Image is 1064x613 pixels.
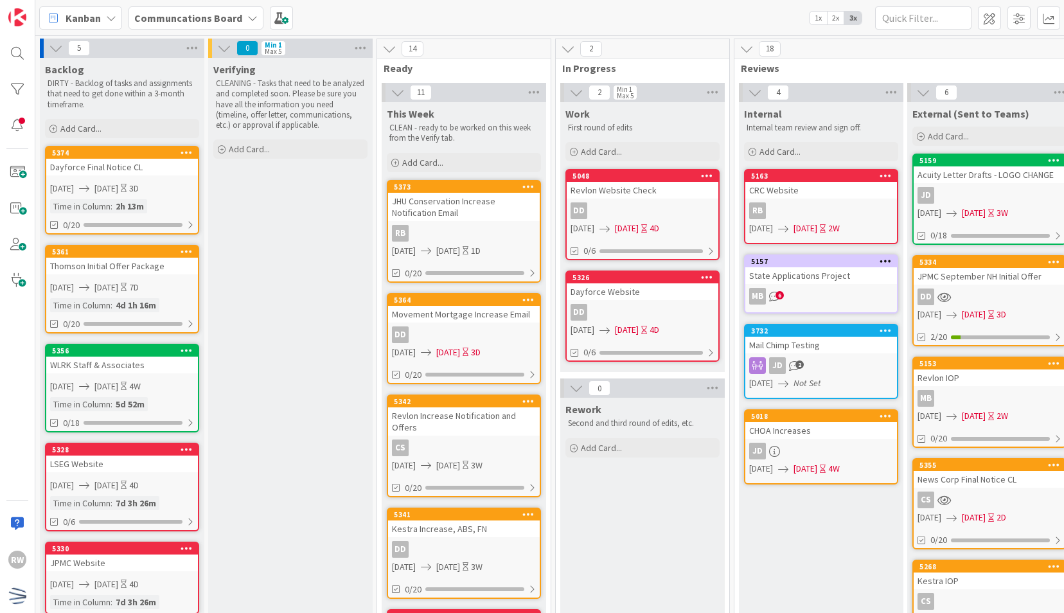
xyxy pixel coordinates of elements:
[111,199,112,213] span: :
[794,462,817,475] span: [DATE]
[94,281,118,294] span: [DATE]
[392,244,416,258] span: [DATE]
[767,85,789,100] span: 4
[46,258,198,274] div: Thomson Initial Offer Package
[402,41,423,57] span: 14
[471,346,481,359] div: 3D
[394,510,540,519] div: 5341
[795,360,804,369] span: 2
[112,199,147,213] div: 2h 13m
[918,289,934,305] div: DD
[94,479,118,492] span: [DATE]
[8,587,26,605] img: avatar
[436,346,460,359] span: [DATE]
[749,443,766,459] div: JD
[751,412,897,421] div: 5018
[745,337,897,353] div: Mail Chimp Testing
[50,281,74,294] span: [DATE]
[229,143,270,155] span: Add Card...
[962,511,986,524] span: [DATE]
[46,147,198,175] div: 5374Dayforce Final Notice CL
[50,397,111,411] div: Time in Column
[875,6,971,30] input: Quick Filter...
[935,85,957,100] span: 6
[8,8,26,26] img: Visit kanbanzone.com
[392,326,409,343] div: DD
[567,283,718,300] div: Dayforce Website
[394,296,540,305] div: 5364
[745,170,897,182] div: 5163
[392,225,409,242] div: RB
[745,411,897,439] div: 5018CHOA Increases
[405,583,421,596] span: 0/20
[50,595,111,609] div: Time in Column
[213,63,256,76] span: Verifying
[776,291,784,299] span: 6
[583,346,596,359] span: 0/6
[388,509,540,520] div: 5341
[8,551,26,569] div: RW
[745,422,897,439] div: CHOA Increases
[930,432,947,445] span: 0/20
[962,206,986,220] span: [DATE]
[745,256,897,284] div: 5157State Applications Project
[46,345,198,357] div: 5356
[745,288,897,305] div: MB
[66,10,101,26] span: Kanban
[918,390,934,407] div: MB
[745,170,897,199] div: 5163CRC Website
[265,48,281,55] div: Max 5
[111,298,112,312] span: :
[388,396,540,407] div: 5342
[129,380,141,393] div: 4W
[405,267,421,280] span: 0/20
[68,40,90,56] span: 5
[52,544,198,553] div: 5330
[46,345,198,373] div: 5356WLRK Staff & Associates
[962,409,986,423] span: [DATE]
[46,444,198,456] div: 5328
[997,308,1006,321] div: 3D
[928,130,969,142] span: Add Card...
[749,288,766,305] div: MB
[571,202,587,219] div: DD
[562,62,713,75] span: In Progress
[745,256,897,267] div: 5157
[50,496,111,510] div: Time in Column
[129,182,139,195] div: 3D
[405,481,421,495] span: 0/20
[388,440,540,456] div: CS
[50,199,111,213] div: Time in Column
[769,357,786,374] div: JD
[388,326,540,343] div: DD
[388,306,540,323] div: Movement Mortgage Increase Email
[52,148,198,157] div: 5374
[52,247,198,256] div: 5361
[392,459,416,472] span: [DATE]
[394,182,540,191] div: 5373
[567,304,718,321] div: DD
[471,560,483,574] div: 3W
[94,578,118,591] span: [DATE]
[751,326,897,335] div: 3732
[63,218,80,232] span: 0/20
[436,244,460,258] span: [DATE]
[389,123,538,144] p: CLEAN - ready to be worked on this week from the Verify tab.
[565,403,601,416] span: Rework
[759,41,781,57] span: 18
[63,416,80,430] span: 0/18
[405,368,421,382] span: 0/20
[745,267,897,284] div: State Applications Project
[759,146,801,157] span: Add Card...
[46,444,198,472] div: 5328LSEG Website
[50,298,111,312] div: Time in Column
[930,330,947,344] span: 2/20
[589,380,610,396] span: 0
[615,323,639,337] span: [DATE]
[388,407,540,436] div: Revlon Increase Notification and Offers
[388,294,540,306] div: 5364
[810,12,827,24] span: 1x
[50,182,74,195] span: [DATE]
[94,380,118,393] span: [DATE]
[392,346,416,359] span: [DATE]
